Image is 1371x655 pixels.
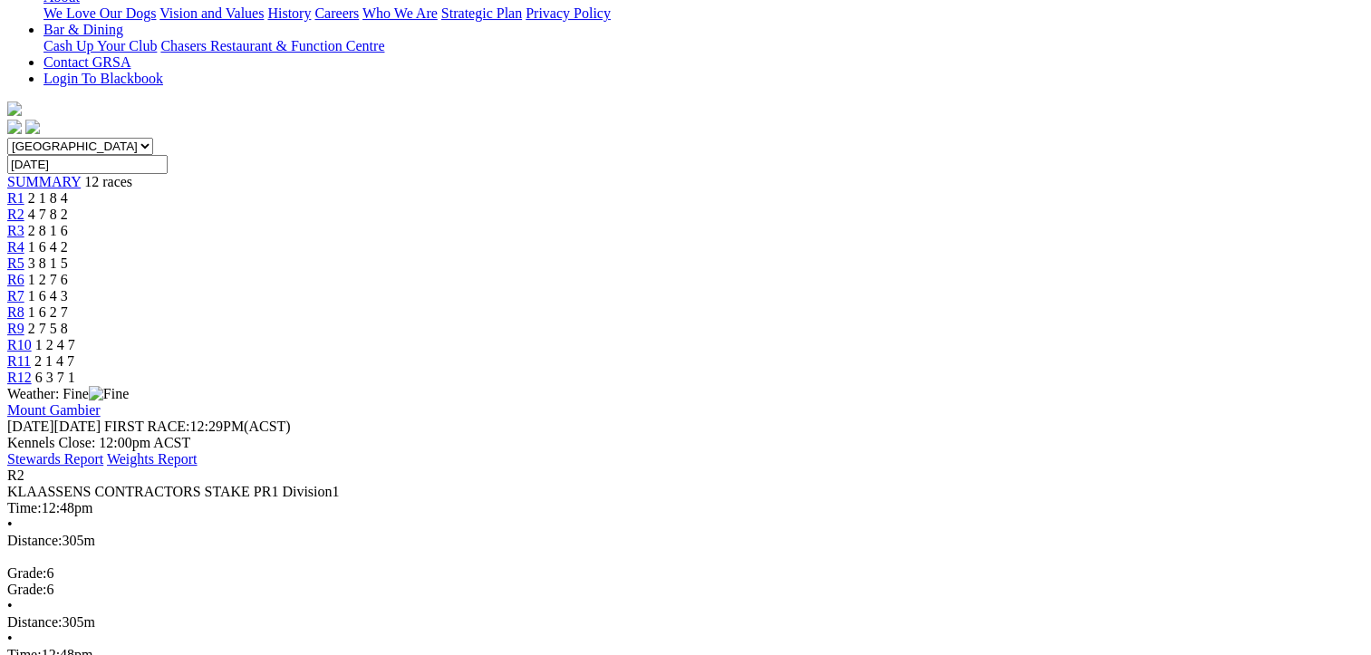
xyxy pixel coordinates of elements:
a: R2 [7,207,24,222]
span: 12:29PM(ACST) [104,419,291,434]
div: Bar & Dining [43,38,1364,54]
a: R4 [7,239,24,255]
img: logo-grsa-white.png [7,101,22,116]
a: Mount Gambier [7,402,101,418]
div: 6 [7,565,1364,582]
a: Contact GRSA [43,54,130,70]
span: [DATE] [7,419,54,434]
div: 305m [7,614,1364,631]
span: 1 6 4 2 [28,239,68,255]
span: Grade: [7,565,47,581]
a: Who We Are [362,5,438,21]
a: Cash Up Your Club [43,38,157,53]
span: 4 7 8 2 [28,207,68,222]
div: 6 [7,582,1364,598]
div: 12:48pm [7,500,1364,516]
span: Distance: [7,533,62,548]
span: Distance: [7,614,62,630]
a: R11 [7,353,31,369]
a: R8 [7,304,24,320]
a: Stewards Report [7,451,103,467]
span: 1 2 7 6 [28,272,68,287]
div: About [43,5,1364,22]
span: • [7,631,13,646]
span: 12 races [84,174,132,189]
a: R12 [7,370,32,385]
a: History [267,5,311,21]
span: 1 2 4 7 [35,337,75,352]
span: 2 8 1 6 [28,223,68,238]
a: Careers [314,5,359,21]
a: Bar & Dining [43,22,123,37]
a: R5 [7,255,24,271]
span: 6 3 7 1 [35,370,75,385]
a: Chasers Restaurant & Function Centre [160,38,384,53]
span: 1 6 2 7 [28,304,68,320]
span: 3 8 1 5 [28,255,68,271]
a: SUMMARY [7,174,81,189]
a: Strategic Plan [441,5,522,21]
div: 305m [7,533,1364,549]
span: FIRST RACE: [104,419,189,434]
span: 1 6 4 3 [28,288,68,303]
a: Weights Report [107,451,198,467]
span: 2 7 5 8 [28,321,68,336]
a: Privacy Policy [526,5,611,21]
img: twitter.svg [25,120,40,134]
span: Weather: Fine [7,386,129,401]
div: KLAASSENS CONTRACTORS STAKE PR1 Division1 [7,484,1364,500]
img: Fine [89,386,129,402]
span: Time: [7,500,42,515]
a: We Love Our Dogs [43,5,156,21]
span: [DATE] [7,419,101,434]
div: Kennels Close: 12:00pm ACST [7,435,1364,451]
span: • [7,516,13,532]
img: facebook.svg [7,120,22,134]
span: R2 [7,467,24,483]
span: • [7,598,13,613]
a: R1 [7,190,24,206]
span: 2 1 4 7 [34,353,74,369]
a: R10 [7,337,32,352]
a: Vision and Values [159,5,264,21]
a: R7 [7,288,24,303]
input: Select date [7,155,168,174]
span: Grade: [7,582,47,597]
a: R9 [7,321,24,336]
a: R3 [7,223,24,238]
a: R6 [7,272,24,287]
a: Login To Blackbook [43,71,163,86]
span: 2 1 8 4 [28,190,68,206]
